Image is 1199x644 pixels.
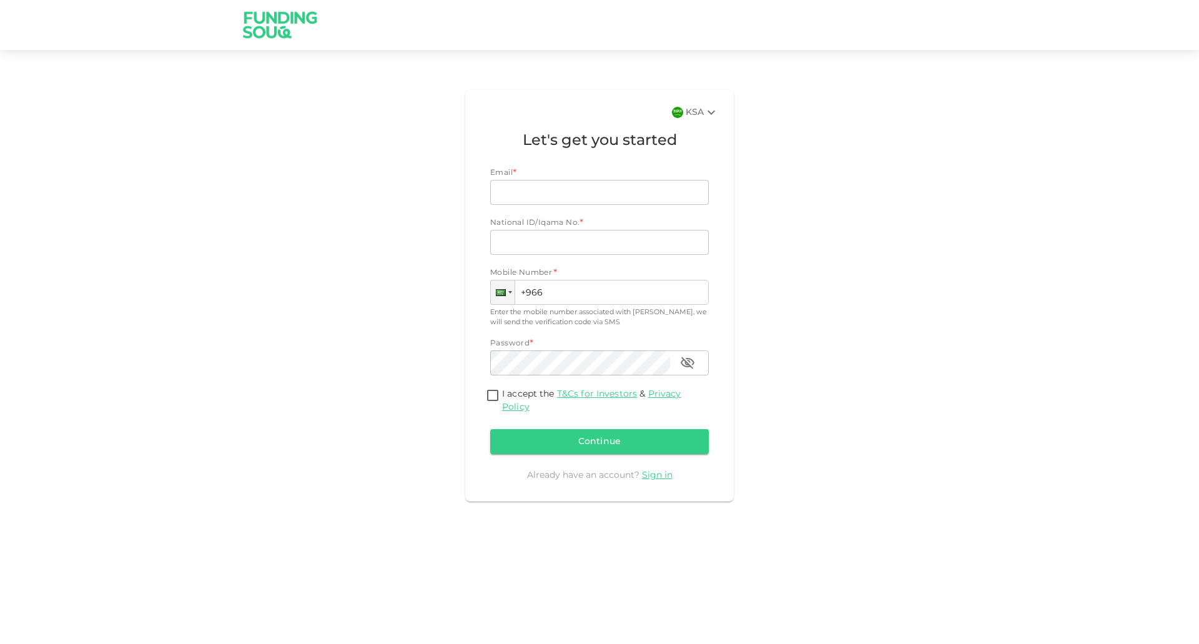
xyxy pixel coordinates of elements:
span: termsConditionsForInvestmentsAccepted [483,388,502,405]
div: Enter the mobile number associated with [PERSON_NAME], we will send the verification code via SMS [490,307,709,328]
a: T&Cs for Investors [557,390,637,399]
input: email [490,180,695,205]
a: Privacy Policy [502,390,681,412]
input: 1 (702) 123-4567 [490,280,709,305]
span: Email [490,169,513,177]
div: KSA [686,105,719,120]
span: I accept the & [502,390,681,412]
span: Password [490,340,530,347]
h1: Let's get you started [490,130,709,152]
button: Continue [490,429,709,454]
input: password [490,350,670,375]
a: Sign in [642,471,673,480]
div: Saudi Arabia: + 966 [491,280,515,304]
div: Already have an account? [490,469,709,482]
img: flag-sa.b9a346574cdc8950dd34b50780441f57.svg [672,107,683,118]
span: National ID/Iqama No. [490,219,580,227]
input: nationalId [490,230,709,255]
span: Mobile Number [490,267,552,280]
